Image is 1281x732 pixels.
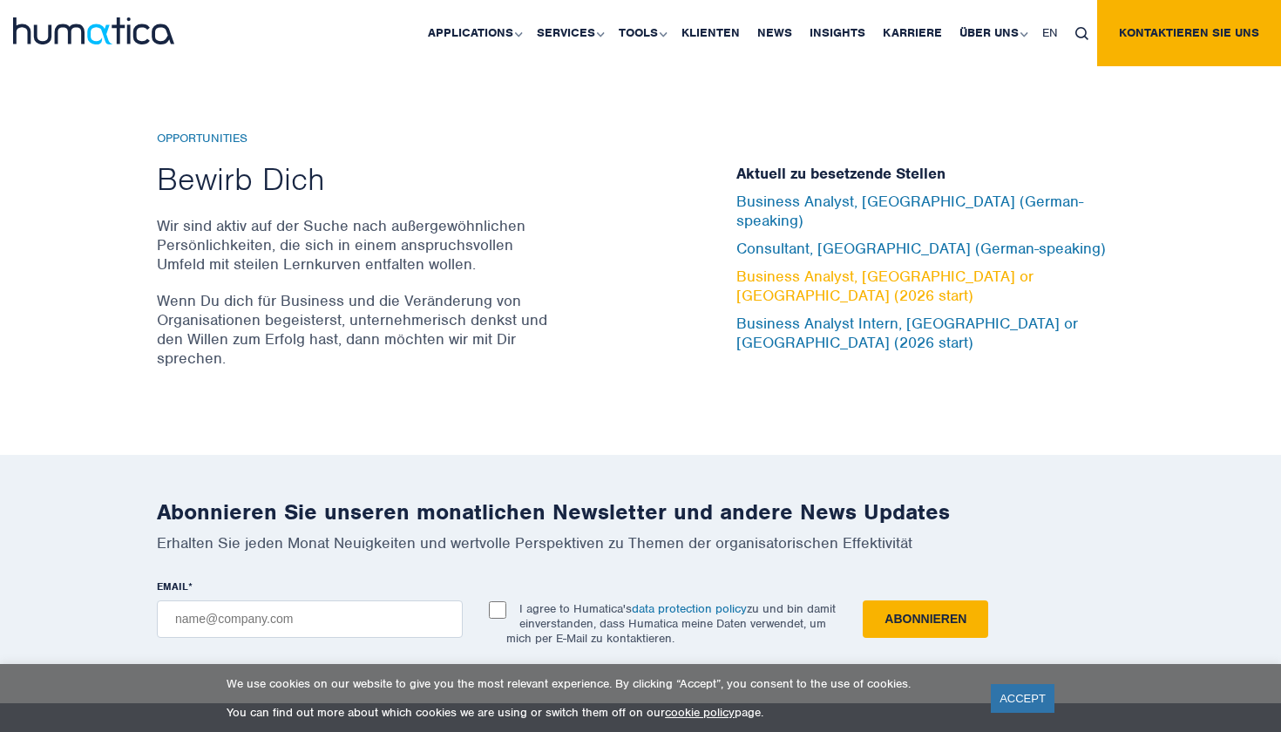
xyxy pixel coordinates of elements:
[991,684,1054,713] a: ACCEPT
[1075,27,1088,40] img: search_icon
[736,314,1078,352] a: Business Analyst Intern, [GEOGRAPHIC_DATA] or [GEOGRAPHIC_DATA] (2026 start)
[157,132,562,146] h6: Opportunities
[157,291,562,368] p: Wenn Du dich für Business und die Veränderung von Organisationen begeisterst, unternehmerisch den...
[157,533,1124,552] p: Erhalten Sie jeden Monat Neuigkeiten und wertvolle Perspektiven zu Themen der organisatorischen E...
[227,705,969,720] p: You can find out more about which cookies we are using or switch them off on our page.
[736,267,1034,305] a: Business Analyst, [GEOGRAPHIC_DATA] or [GEOGRAPHIC_DATA] (2026 start)
[157,216,562,274] p: Wir sind aktiv auf der Suche nach außergewöhnlichen Persönlichkeiten, die sich in einem anspruchs...
[227,676,969,691] p: We use cookies on our website to give you the most relevant experience. By clicking “Accept”, you...
[863,600,988,638] input: Abonnieren
[157,498,1124,525] h2: Abonnieren Sie unseren monatlichen Newsletter und andere News Updates
[157,159,562,199] h2: Bewirb Dich
[157,600,463,638] input: name@company.com
[665,705,735,720] a: cookie policy
[157,579,188,593] span: EMAIL
[1042,25,1058,40] span: EN
[506,601,836,646] p: I agree to Humatica's zu und bin damit einverstanden, dass Humatica meine Daten verwendet, um mic...
[736,239,1106,258] a: Consultant, [GEOGRAPHIC_DATA] (German-speaking)
[489,601,506,619] input: I agree to Humatica'sdata protection policyzu und bin damit einverstanden, dass Humatica meine Da...
[736,192,1083,230] a: Business Analyst, [GEOGRAPHIC_DATA] (German-speaking)
[13,17,174,44] img: logo
[736,165,1124,184] h5: Aktuell zu besetzende Stellen
[632,601,747,616] a: data protection policy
